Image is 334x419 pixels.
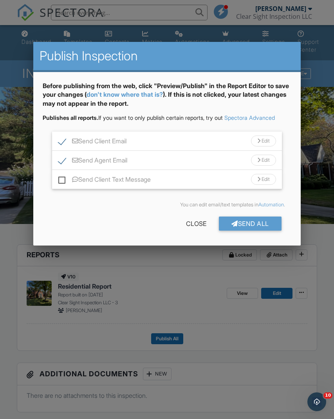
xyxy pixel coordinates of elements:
span: If you want to only publish certain reports, try out [43,114,223,121]
div: Edit [251,174,276,185]
div: You can edit email/text templates in . [49,202,285,208]
label: Send Agent Email [58,157,127,166]
div: Send All [219,217,282,231]
a: don't know where that is? [87,90,163,98]
iframe: Intercom live chat [307,392,326,411]
label: Send Client Text Message [58,176,151,186]
div: Edit [251,155,276,166]
label: Send Client Email [58,137,126,147]
span: 10 [323,392,332,399]
a: Spectora Advanced [224,114,275,121]
div: Close [173,217,219,231]
div: Before publishing from the web, click "Preview/Publish" in the Report Editor to save your changes... [43,81,291,114]
h2: Publish Inspection [40,48,294,64]
strong: Publishes all reports. [43,114,98,121]
div: Edit [251,135,276,146]
a: Automation [258,202,284,208]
